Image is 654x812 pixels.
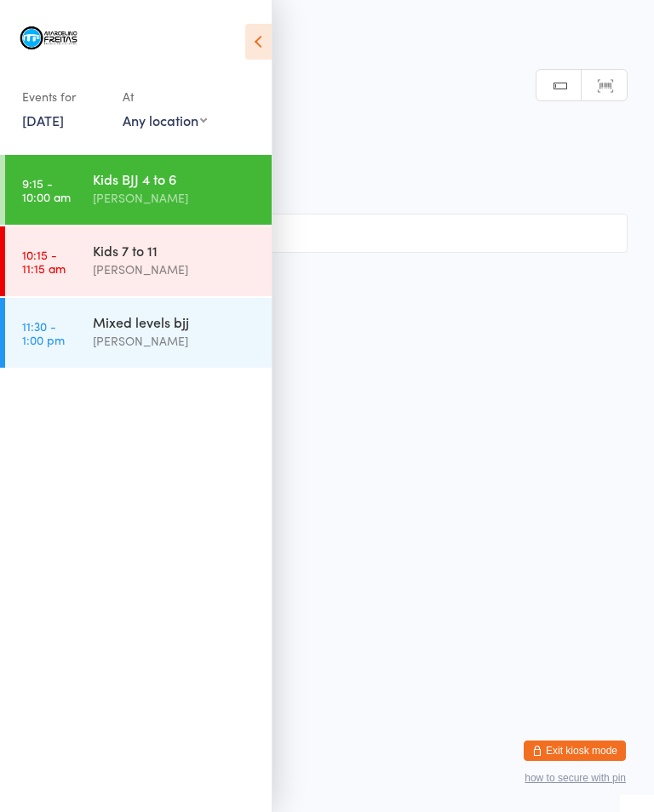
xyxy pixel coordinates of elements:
[26,214,628,253] input: Search
[93,312,257,331] div: Mixed levels bjj
[22,83,106,111] div: Events for
[22,319,65,346] time: 11:30 - 1:00 pm
[22,176,71,203] time: 9:15 - 10:00 am
[26,102,628,130] h2: Kids BJJ 4 to 6 Check-in
[93,241,257,260] div: Kids 7 to 11
[26,173,628,190] span: Mat 1
[93,260,257,279] div: [PERSON_NAME]
[17,13,81,66] img: Marcelino Freitas Brazilian Jiu-Jitsu
[26,156,601,173] span: [PERSON_NAME]
[5,298,272,368] a: 11:30 -1:00 pmMixed levels bjj[PERSON_NAME]
[123,83,207,111] div: At
[22,248,66,275] time: 10:15 - 11:15 am
[93,188,257,208] div: [PERSON_NAME]
[93,169,257,188] div: Kids BJJ 4 to 6
[93,331,257,351] div: [PERSON_NAME]
[524,741,626,761] button: Exit kiosk mode
[26,139,601,156] span: [DATE] 9:15am
[525,772,626,784] button: how to secure with pin
[123,111,207,129] div: Any location
[22,111,64,129] a: [DATE]
[5,155,272,225] a: 9:15 -10:00 amKids BJJ 4 to 6[PERSON_NAME]
[5,226,272,296] a: 10:15 -11:15 amKids 7 to 11[PERSON_NAME]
